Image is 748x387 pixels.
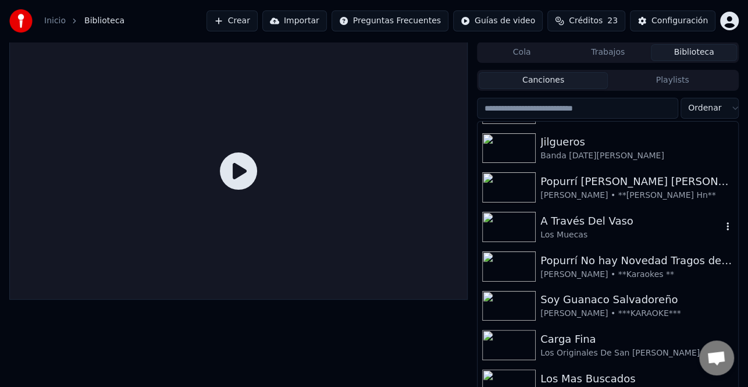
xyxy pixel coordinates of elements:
[699,340,734,375] div: Chat abierto
[540,150,733,162] div: Banda [DATE][PERSON_NAME]
[540,269,733,281] div: [PERSON_NAME] • **Karaokes **
[565,44,651,61] button: Trabajos
[206,10,258,31] button: Crear
[84,15,124,27] span: Biblioteca
[44,15,66,27] a: Inicio
[540,371,733,387] div: Los Mas Buscados
[651,44,737,61] button: Biblioteca
[547,10,625,31] button: Créditos23
[688,102,721,114] span: Ordenar
[540,347,733,359] div: Los Originales De San [PERSON_NAME] • ***[PERSON_NAME] Hn***
[262,10,327,31] button: Importar
[607,15,618,27] span: 23
[540,253,733,269] div: Popurrí No hay Novedad Tragos de Amargo Licor Ni Parientes Somos
[651,15,708,27] div: Configuración
[453,10,543,31] button: Guías de video
[540,173,733,190] div: Popurrí [PERSON_NAME] [PERSON_NAME] Amiga _ La Farsante _ La Diferencia
[569,15,603,27] span: Créditos
[608,72,737,89] button: Playlists
[44,15,124,27] nav: breadcrumb
[479,72,608,89] button: Canciones
[540,331,733,347] div: Carga Fina
[630,10,715,31] button: Configuración
[540,292,733,308] div: Soy Guanaco Salvadoreño
[9,9,33,33] img: youka
[332,10,448,31] button: Preguntas Frecuentes
[540,229,722,241] div: Los Muecas
[479,44,565,61] button: Cola
[540,134,733,150] div: Jilgueros
[540,190,733,201] div: [PERSON_NAME] • **[PERSON_NAME] Hn**
[540,213,722,229] div: A Través Del Vaso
